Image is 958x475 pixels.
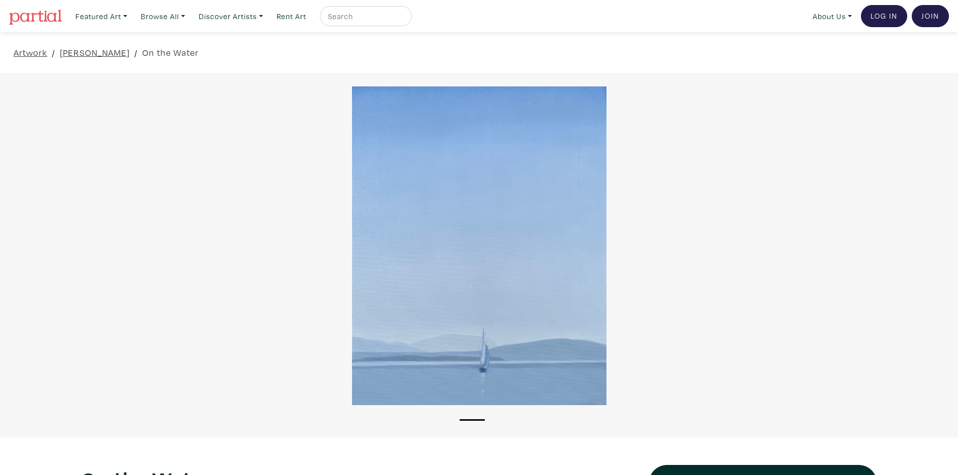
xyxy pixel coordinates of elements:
[134,46,138,59] span: /
[327,10,402,23] input: Search
[136,6,190,27] a: Browse All
[52,46,55,59] span: /
[142,46,199,59] a: On the Water
[71,6,132,27] a: Featured Art
[272,6,311,27] a: Rent Art
[14,46,47,59] a: Artwork
[60,46,130,59] a: [PERSON_NAME]
[194,6,268,27] a: Discover Artists
[912,5,949,27] a: Join
[808,6,856,27] a: About Us
[861,5,907,27] a: Log In
[460,419,485,421] button: 1 of 1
